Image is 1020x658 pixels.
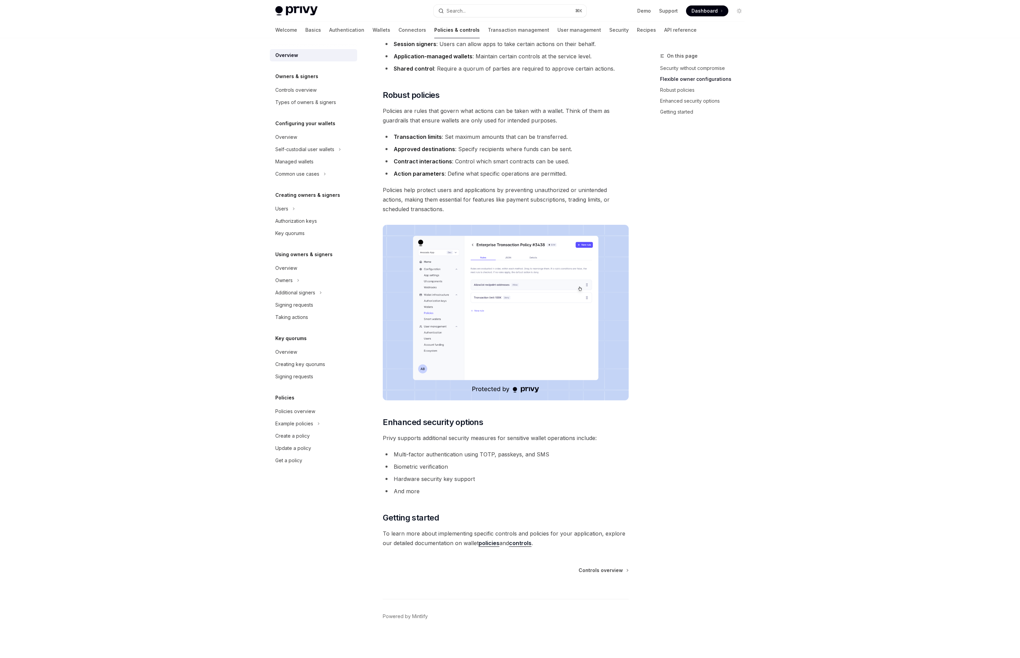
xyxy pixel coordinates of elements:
button: Toggle Common use cases section [270,168,357,180]
div: Creating key quorums [275,360,325,368]
li: : Set maximum amounts that can be transferred. [383,132,629,142]
span: Dashboard [691,8,718,14]
span: On this page [667,52,698,60]
div: Update a policy [275,444,311,452]
div: Example policies [275,420,313,428]
a: Overview [270,262,357,274]
a: Getting started [660,106,750,117]
button: Toggle Self-custodial user wallets section [270,143,357,156]
button: Toggle dark mode [734,5,745,16]
a: Dashboard [686,5,728,16]
strong: Transaction limits [394,133,442,140]
span: Policies help protect users and applications by preventing unauthorized or unintended actions, ma... [383,185,629,214]
a: Get a policy [270,454,357,467]
span: Policies are rules that govern what actions can be taken with a wallet. Think of them as guardrai... [383,106,629,125]
h5: Configuring your wallets [275,119,335,128]
li: Biometric verification [383,462,629,471]
button: Open search [434,5,586,17]
a: Managed wallets [270,156,357,168]
a: User management [557,22,601,38]
div: Self-custodial user wallets [275,145,334,153]
a: Security [609,22,629,38]
button: Toggle Example policies section [270,418,357,430]
img: images/Policies.png [383,225,629,400]
a: Signing requests [270,370,357,383]
h5: Policies [275,394,294,402]
a: Creating key quorums [270,358,357,370]
a: policies [479,540,499,547]
a: Types of owners & signers [270,96,357,108]
span: Robust policies [383,90,439,101]
a: Welcome [275,22,297,38]
div: Key quorums [275,229,305,237]
a: API reference [664,22,697,38]
div: Get a policy [275,456,302,465]
a: Controls overview [579,567,628,574]
a: Create a policy [270,430,357,442]
div: Authorization keys [275,217,317,225]
a: Security without compromise [660,63,750,74]
div: Overview [275,133,297,141]
h5: Creating owners & signers [275,191,340,199]
li: : Define what specific operations are permitted. [383,169,629,178]
div: Signing requests [275,301,313,309]
span: ⌘ K [575,8,582,14]
a: Wallets [373,22,390,38]
li: : Control which smart contracts can be used. [383,157,629,166]
a: Flexible owner configurations [660,74,750,85]
a: Powered by Mintlify [383,613,428,620]
span: Enhanced security options [383,417,483,428]
div: Overview [275,264,297,272]
div: Overview [275,51,298,59]
img: light logo [275,6,318,16]
span: Getting started [383,512,439,523]
a: Transaction management [488,22,549,38]
a: Update a policy [270,442,357,454]
a: Overview [270,346,357,358]
button: Toggle Users section [270,203,357,215]
button: Toggle Owners section [270,274,357,287]
a: Controls overview [270,84,357,96]
li: : Users can allow apps to take certain actions on their behalf. [383,39,629,49]
span: Controls overview [579,567,623,574]
li: : Specify recipients where funds can be sent. [383,144,629,154]
h5: Owners & signers [275,72,318,81]
strong: Shared control [394,65,434,72]
a: Basics [305,22,321,38]
strong: Session signers [394,41,436,47]
a: Recipes [637,22,656,38]
a: Robust policies [660,85,750,96]
strong: Application-managed wallets [394,53,472,60]
li: Multi-factor authentication using TOTP, passkeys, and SMS [383,450,629,459]
div: Policies overview [275,407,315,415]
div: Owners [275,276,293,284]
a: Policies overview [270,405,357,418]
span: To learn more about implementing specific controls and policies for your application, explore our... [383,529,629,548]
a: Signing requests [270,299,357,311]
a: controls [509,540,531,547]
a: Authorization keys [270,215,357,227]
a: Taking actions [270,311,357,323]
a: Connectors [398,22,426,38]
button: Toggle Additional signers section [270,287,357,299]
li: And more [383,486,629,496]
li: Hardware security key support [383,474,629,484]
a: Enhanced security options [660,96,750,106]
div: Additional signers [275,289,315,297]
div: Types of owners & signers [275,98,336,106]
a: Key quorums [270,227,357,239]
div: Users [275,205,288,213]
div: Search... [447,7,466,15]
div: Signing requests [275,372,313,381]
strong: Action parameters [394,170,445,177]
div: Taking actions [275,313,308,321]
a: Policies & controls [434,22,480,38]
div: Controls overview [275,86,317,94]
div: Common use cases [275,170,319,178]
a: Support [659,8,678,14]
a: Authentication [329,22,364,38]
strong: Contract interactions [394,158,452,165]
li: : Maintain certain controls at the service level. [383,52,629,61]
a: Overview [270,131,357,143]
span: Privy supports additional security measures for sensitive wallet operations include: [383,433,629,443]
